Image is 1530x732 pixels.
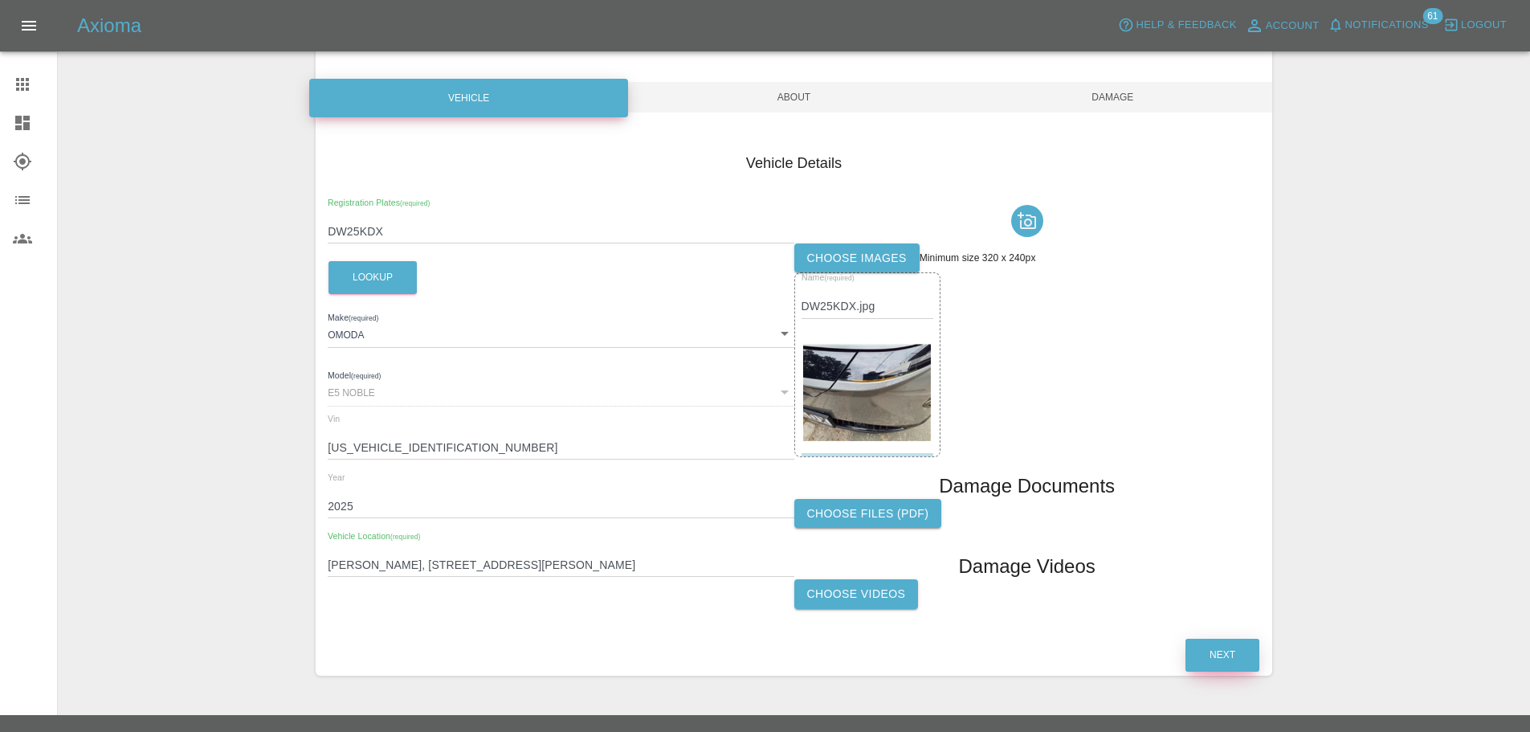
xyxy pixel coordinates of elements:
span: 61 [1422,8,1442,24]
small: (required) [824,275,854,282]
button: Open drawer [10,6,48,45]
small: (required) [351,373,381,380]
div: Vehicle [309,79,628,117]
label: Choose images [794,243,920,273]
h1: Damage Videos [958,554,1095,579]
span: Minimum size 320 x 240px [920,252,1036,264]
label: Make [328,312,378,325]
span: Damage [953,82,1272,112]
span: Account [1266,17,1320,35]
h1: Damage Documents [939,473,1115,499]
button: Next [1185,639,1259,672]
small: (required) [349,314,378,321]
label: Choose files (pdf) [794,499,942,529]
span: Vehicle Location [328,531,420,541]
small: (required) [400,199,430,207]
span: Notifications [1345,16,1429,35]
span: About [634,82,953,112]
div: E5 NOBLE [328,377,794,406]
button: Logout [1439,13,1511,38]
span: Help & Feedback [1136,16,1236,35]
small: (required) [390,533,420,540]
span: Name [802,273,855,283]
button: Lookup [328,261,417,294]
span: Vin [328,414,340,423]
label: Model [328,370,381,382]
span: Registration Plates [328,198,430,207]
div: OMODA [328,319,794,348]
button: Help & Feedback [1114,13,1240,38]
label: Choose Videos [794,579,919,609]
h5: Axioma [77,13,141,39]
button: Notifications [1324,13,1433,38]
h4: Vehicle Details [328,153,1260,174]
span: Logout [1461,16,1507,35]
span: Year [328,472,345,482]
a: Account [1241,13,1324,39]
